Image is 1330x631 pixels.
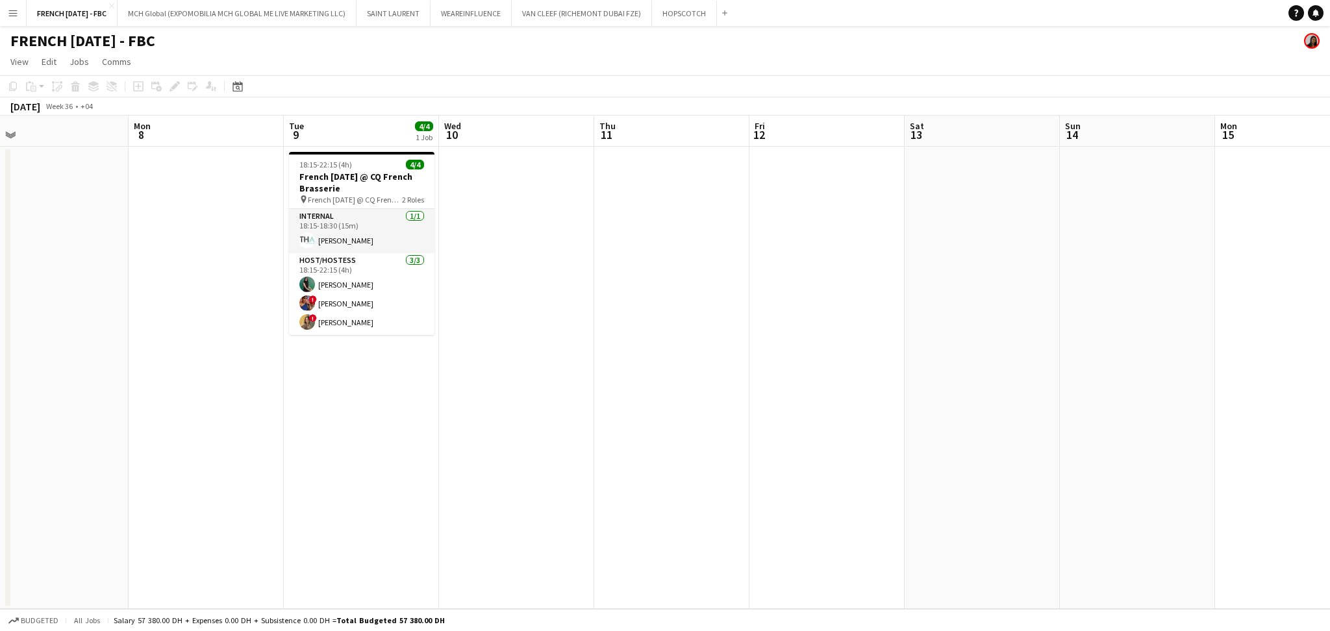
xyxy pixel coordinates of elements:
a: Comms [97,53,136,70]
div: +04 [81,101,93,111]
button: Budgeted [6,613,60,628]
span: View [10,56,29,68]
button: VAN CLEEF (RICHEMONT DUBAI FZE) [512,1,652,26]
a: Jobs [64,53,94,70]
button: HOPSCOTCH [652,1,717,26]
button: MCH Global (EXPOMOBILIA MCH GLOBAL ME LIVE MARKETING LLC) [118,1,357,26]
h1: FRENCH [DATE] - FBC [10,31,155,51]
button: SAINT LAURENT [357,1,431,26]
span: Total Budgeted 57 380.00 DH [336,615,445,625]
button: WEAREINFLUENCE [431,1,512,26]
span: Week 36 [43,101,75,111]
div: Salary 57 380.00 DH + Expenses 0.00 DH + Subsistence 0.00 DH = [114,615,445,625]
a: Edit [36,53,62,70]
span: Comms [102,56,131,68]
button: FRENCH [DATE] - FBC [27,1,118,26]
span: Edit [42,56,56,68]
span: All jobs [71,615,103,625]
app-user-avatar: Sara Mendhao [1304,33,1320,49]
div: [DATE] [10,100,40,113]
a: View [5,53,34,70]
span: Jobs [69,56,89,68]
span: Budgeted [21,616,58,625]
